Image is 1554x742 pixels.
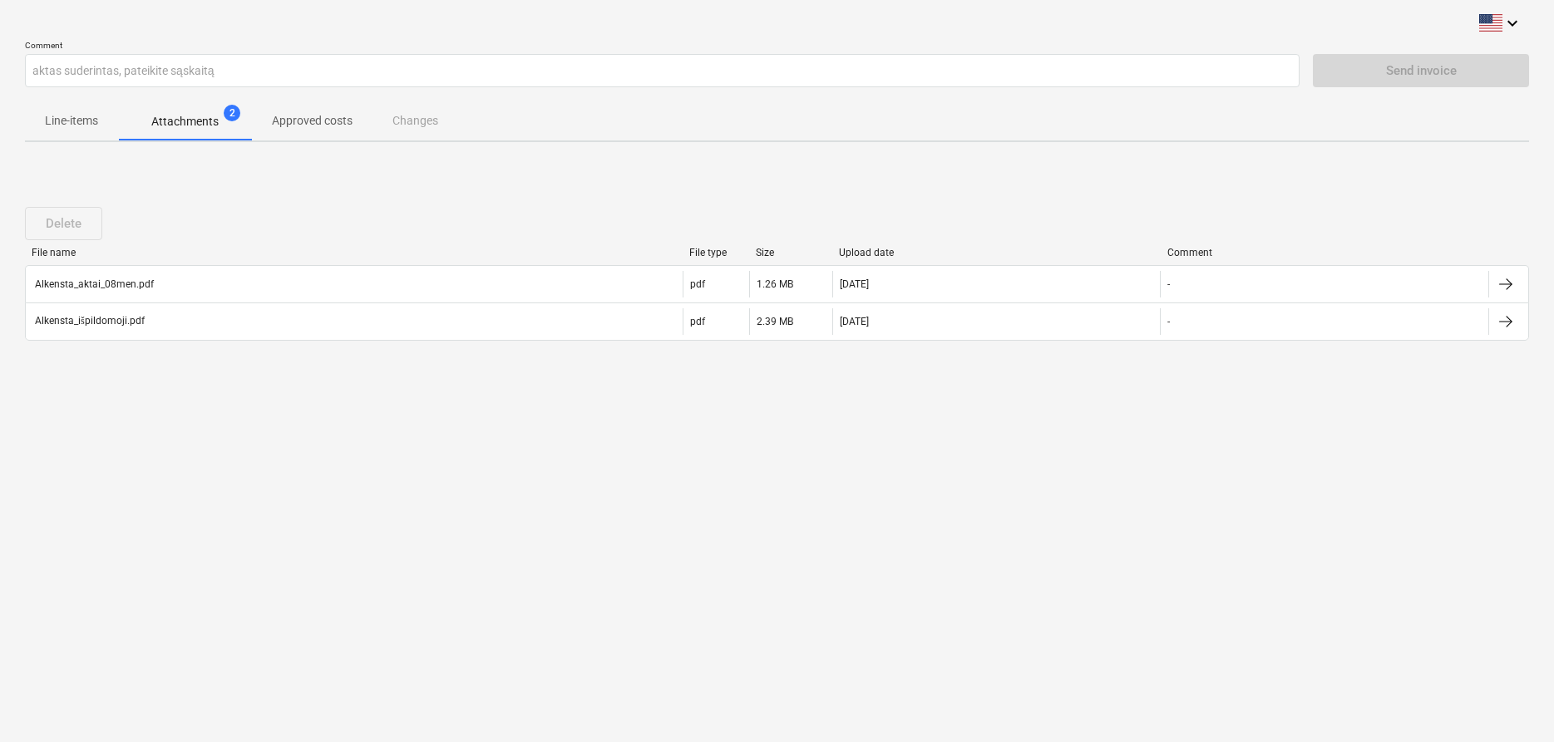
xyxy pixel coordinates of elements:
span: 2 [224,105,240,121]
div: [DATE] [840,316,869,327]
div: - [1167,316,1170,327]
p: Attachments [151,113,219,130]
div: 2.39 MB [757,316,793,327]
p: Approved costs [272,112,353,130]
p: Comment [25,40,1300,54]
div: Alkensta_išpildomoji.pdf [32,315,145,327]
div: Size [756,247,826,258]
div: pdf [690,316,705,327]
div: Alkensta_aktai_08men.pdf [32,278,154,290]
p: Line-items [45,112,98,130]
div: Comment [1167,247,1482,258]
div: [DATE] [840,278,869,290]
div: File name [32,247,676,258]
div: pdf [690,278,705,290]
div: 1.26 MB [757,278,793,290]
div: File type [689,247,742,258]
i: keyboard_arrow_down [1502,13,1522,33]
div: - [1167,278,1170,290]
div: Upload date [839,247,1154,258]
